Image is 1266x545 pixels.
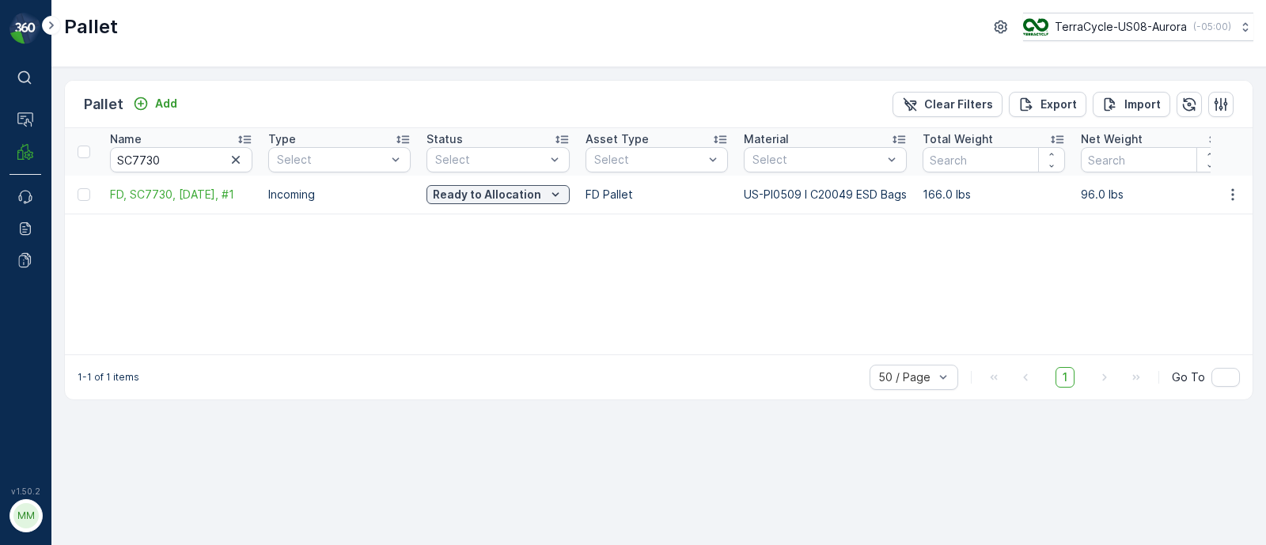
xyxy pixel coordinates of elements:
span: 1 [1056,367,1075,388]
img: image_ci7OI47.png [1023,18,1048,36]
input: Search [923,147,1065,172]
div: Toggle Row Selected [78,188,90,201]
button: Clear Filters [893,92,1003,117]
p: Name [110,131,142,147]
p: Total Weight [923,131,993,147]
span: v 1.50.2 [9,486,41,496]
p: Add [155,96,177,112]
button: Export [1009,92,1086,117]
p: FD Pallet [586,187,728,202]
p: Select [594,152,703,168]
p: Pallet [84,93,123,115]
button: TerraCycle-US08-Aurora(-05:00) [1023,13,1253,41]
input: Search [1081,147,1223,172]
p: Select [435,152,545,168]
p: Net Weight [1081,131,1143,147]
button: Ready to Allocation [426,185,570,204]
p: 166.0 lbs [923,187,1065,202]
p: TerraCycle-US08-Aurora [1055,19,1187,35]
div: MM [13,503,39,528]
button: Add [127,94,184,113]
p: Material [744,131,789,147]
button: MM [9,499,41,532]
a: FD, SC7730, 09/15/25, #1 [110,187,252,202]
p: Export [1040,97,1077,112]
p: Ready to Allocation [433,187,541,202]
p: Type [268,131,296,147]
p: Import [1124,97,1161,112]
img: logo [9,13,41,44]
span: Go To [1172,369,1205,385]
button: Import [1093,92,1170,117]
p: 1-1 of 1 items [78,371,139,384]
input: Search [110,147,252,172]
p: Select [752,152,882,168]
p: Incoming [268,187,411,202]
p: US-PI0509 I C20049 ESD Bags [744,187,907,202]
span: FD, SC7730, [DATE], #1 [110,187,252,202]
p: Clear Filters [924,97,993,112]
p: ( -05:00 ) [1193,21,1231,33]
p: Status [426,131,463,147]
p: 96.0 lbs [1081,187,1223,202]
p: Asset Type [586,131,649,147]
p: Select [277,152,386,168]
p: Pallet [64,14,118,40]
